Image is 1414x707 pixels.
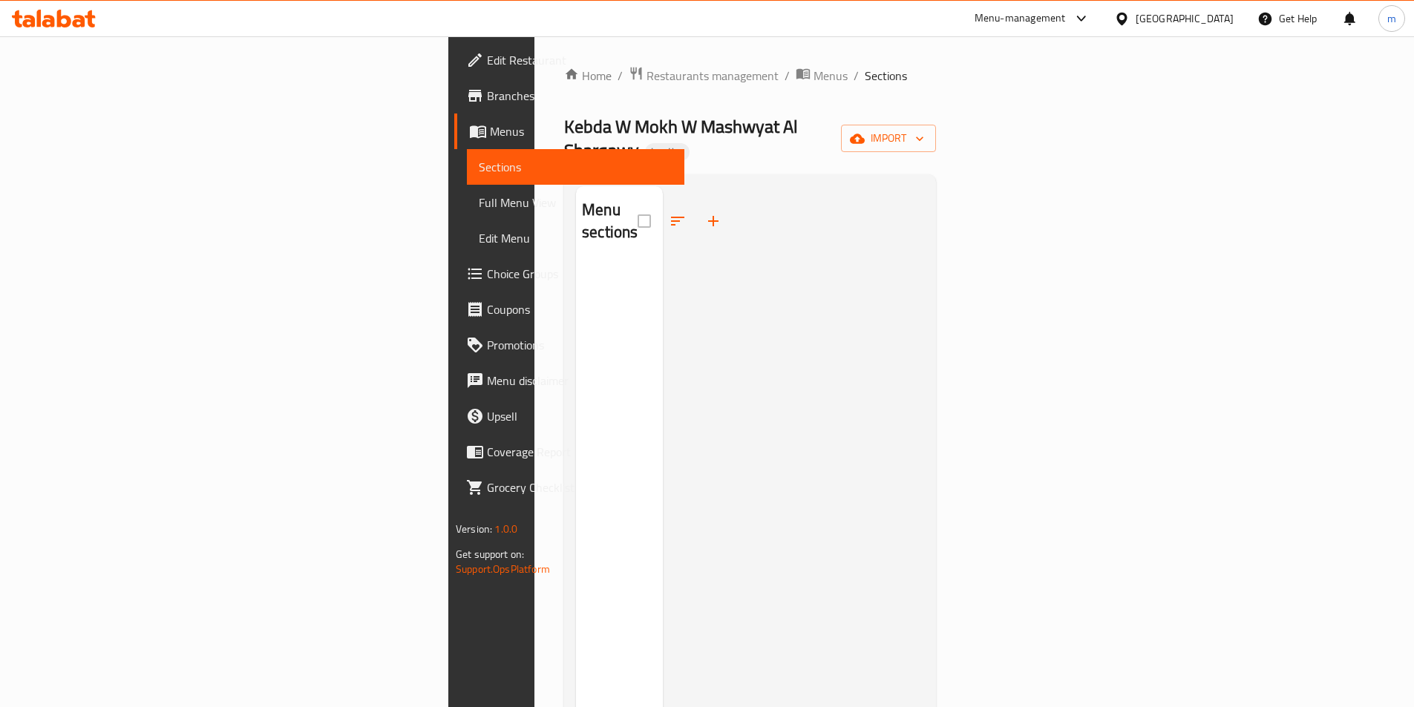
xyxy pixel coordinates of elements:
span: 1.0.0 [494,519,517,539]
span: Edit Restaurant [487,51,672,69]
span: Sections [479,158,672,176]
span: Version: [456,519,492,539]
a: Upsell [454,398,684,434]
span: Grocery Checklist [487,479,672,496]
span: Sections [865,67,907,85]
a: Restaurants management [629,66,779,85]
span: Promotions [487,336,672,354]
span: Restaurants management [647,67,779,85]
a: Coupons [454,292,684,327]
span: Menu disclaimer [487,372,672,389]
span: Branches [487,87,672,105]
a: Edit Restaurant [454,42,684,78]
a: Sections [467,149,684,185]
li: / [854,67,859,85]
a: Promotions [454,327,684,363]
span: Full Menu View [479,194,672,211]
a: Coverage Report [454,434,684,470]
a: Menus [796,66,848,85]
a: Support.OpsPlatform [456,559,550,579]
span: import [853,129,924,148]
span: Menus [814,67,848,85]
span: Coupons [487,300,672,318]
a: Branches [454,78,684,114]
span: Menus [490,122,672,140]
li: / [785,67,790,85]
a: Grocery Checklist [454,470,684,505]
span: Get support on: [456,545,524,564]
span: Choice Groups [487,265,672,283]
button: import [841,125,936,152]
a: Menus [454,114,684,149]
a: Menu disclaimer [454,363,684,398]
button: Add section [695,203,731,239]
nav: Menu sections [576,257,663,269]
nav: breadcrumb [564,66,936,85]
span: m [1387,10,1396,27]
div: Menu-management [975,10,1066,27]
div: [GEOGRAPHIC_DATA] [1136,10,1234,27]
span: Coverage Report [487,443,672,461]
span: Upsell [487,407,672,425]
a: Edit Menu [467,220,684,256]
a: Full Menu View [467,185,684,220]
a: Choice Groups [454,256,684,292]
span: Edit Menu [479,229,672,247]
